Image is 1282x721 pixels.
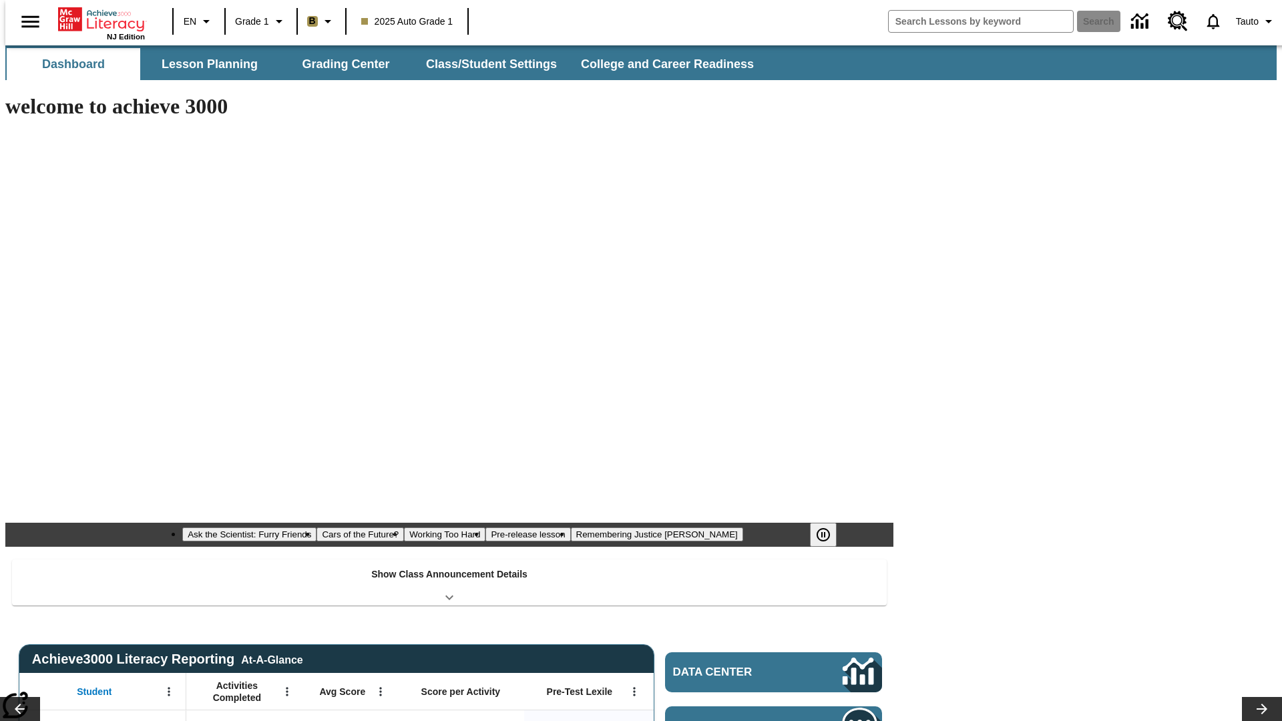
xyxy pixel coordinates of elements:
[5,94,893,119] h1: welcome to achieve 3000
[673,666,798,679] span: Data Center
[193,680,281,704] span: Activities Completed
[12,559,887,606] div: Show Class Announcement Details
[11,2,50,41] button: Open side menu
[371,682,391,702] button: Open Menu
[485,527,570,541] button: Slide 4 Pre-release lesson
[5,45,1277,80] div: SubNavbar
[241,652,302,666] div: At-A-Glance
[5,48,766,80] div: SubNavbar
[182,527,316,541] button: Slide 1 Ask the Scientist: Furry Friends
[361,15,453,29] span: 2025 Auto Grade 1
[1123,3,1160,40] a: Data Center
[159,682,179,702] button: Open Menu
[230,9,292,33] button: Grade: Grade 1, Select a grade
[371,567,527,581] p: Show Class Announcement Details
[279,48,413,80] button: Grading Center
[624,682,644,702] button: Open Menu
[316,527,404,541] button: Slide 2 Cars of the Future?
[1160,3,1196,39] a: Resource Center, Will open in new tab
[7,48,140,80] button: Dashboard
[58,6,145,33] a: Home
[665,652,882,692] a: Data Center
[404,527,485,541] button: Slide 3 Working Too Hard
[1231,9,1282,33] button: Profile/Settings
[235,15,269,29] span: Grade 1
[58,5,145,41] div: Home
[32,652,303,667] span: Achieve3000 Literacy Reporting
[889,11,1073,32] input: search field
[570,48,765,80] button: College and Career Readiness
[547,686,613,698] span: Pre-Test Lexile
[810,523,850,547] div: Pause
[309,13,316,29] span: B
[415,48,568,80] button: Class/Student Settings
[571,527,743,541] button: Slide 5 Remembering Justice O'Connor
[421,686,501,698] span: Score per Activity
[77,686,112,698] span: Student
[184,15,196,29] span: EN
[1242,697,1282,721] button: Lesson carousel, Next
[810,523,837,547] button: Pause
[277,682,297,702] button: Open Menu
[107,33,145,41] span: NJ Edition
[178,9,220,33] button: Language: EN, Select a language
[1196,4,1231,39] a: Notifications
[1236,15,1259,29] span: Tauto
[143,48,276,80] button: Lesson Planning
[319,686,365,698] span: Avg Score
[302,9,341,33] button: Boost Class color is light brown. Change class color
